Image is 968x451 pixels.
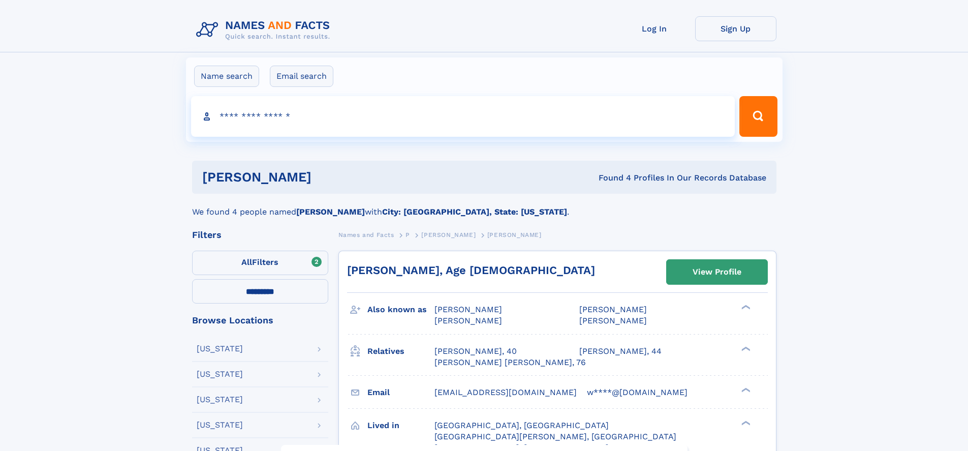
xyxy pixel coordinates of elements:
a: Sign Up [695,16,776,41]
div: [US_STATE] [197,345,243,353]
div: [US_STATE] [197,370,243,378]
span: [GEOGRAPHIC_DATA][PERSON_NAME], [GEOGRAPHIC_DATA] [434,432,676,441]
a: [PERSON_NAME], 40 [434,346,517,357]
div: Browse Locations [192,316,328,325]
span: P [405,231,410,238]
a: P [405,228,410,241]
div: ❯ [739,304,751,311]
div: ❯ [739,419,751,426]
span: [PERSON_NAME] [579,305,647,314]
a: [PERSON_NAME], 44 [579,346,662,357]
label: Name search [194,66,259,87]
div: Found 4 Profiles In Our Records Database [455,172,766,184]
div: [US_STATE] [197,421,243,429]
b: City: [GEOGRAPHIC_DATA], State: [US_STATE] [382,207,567,217]
span: [GEOGRAPHIC_DATA], [GEOGRAPHIC_DATA] [434,420,609,430]
label: Filters [192,251,328,275]
span: [PERSON_NAME] [487,231,542,238]
h1: [PERSON_NAME] [202,171,455,184]
img: Logo Names and Facts [192,16,338,44]
a: Log In [614,16,695,41]
h3: Email [367,384,434,401]
a: Names and Facts [338,228,394,241]
label: Email search [270,66,333,87]
b: [PERSON_NAME] [296,207,365,217]
input: search input [191,96,735,137]
a: View Profile [667,260,767,284]
div: We found 4 people named with . [192,194,776,218]
div: Filters [192,230,328,239]
span: [PERSON_NAME] [434,316,502,325]
h3: Relatives [367,343,434,360]
span: [PERSON_NAME] [579,316,647,325]
div: ❯ [739,345,751,352]
span: All [241,257,252,267]
h3: Also known as [367,301,434,318]
span: [PERSON_NAME] [434,305,502,314]
span: [PERSON_NAME] [421,231,476,238]
div: [US_STATE] [197,396,243,404]
div: ❯ [739,386,751,393]
a: [PERSON_NAME] [421,228,476,241]
span: [EMAIL_ADDRESS][DOMAIN_NAME] [434,387,577,397]
button: Search Button [739,96,777,137]
div: View Profile [693,260,741,284]
a: [PERSON_NAME] [PERSON_NAME], 76 [434,357,586,368]
h3: Lived in [367,417,434,434]
a: [PERSON_NAME], Age [DEMOGRAPHIC_DATA] [347,264,595,277]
